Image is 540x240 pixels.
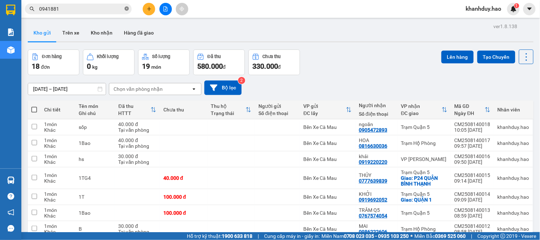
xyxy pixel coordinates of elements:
div: 10:05 [DATE] [455,127,491,133]
span: 1 [515,3,518,8]
div: 09:09 [DATE] [455,197,491,203]
div: VP gửi [304,103,346,109]
div: CM2508140017 [455,137,491,143]
span: Hỗ trợ kỹ thuật: [187,232,252,240]
div: HOA [359,137,394,143]
div: 08:59 [DATE] [455,213,491,219]
th: Toggle SortBy [451,100,494,119]
div: Ngày ĐH [455,110,485,116]
b: GỬI : Bến Xe Cà Mau [9,52,100,63]
span: đơn [41,64,50,70]
div: Khối lượng [97,54,119,59]
div: ĐC giao [401,110,442,116]
span: Miền Nam [321,232,409,240]
span: | [471,232,472,240]
div: ĐC lấy [304,110,346,116]
span: đ [278,64,281,70]
span: Cung cấp máy in - giấy in: [264,232,320,240]
span: close-circle [125,6,129,11]
div: khanhduy.hao [498,210,529,216]
div: khải [359,153,394,159]
div: THỦY [359,172,394,178]
sup: 1 [514,3,519,8]
div: 1 món [44,153,72,159]
span: notification [7,209,14,216]
div: Bến Xe Cà Mau [304,156,352,162]
div: 100.000 đ [163,194,204,200]
button: Lên hàng [441,51,474,63]
div: 1 món [44,223,72,229]
div: 1TG4 [79,175,111,181]
span: search [30,6,35,11]
div: Khác [44,159,72,165]
div: Tại văn phòng [119,159,156,165]
div: Bến Xe Cà Mau [304,140,352,146]
div: ver 1.8.138 [494,22,518,30]
div: 40.000 đ [163,175,204,181]
div: Đã thu [208,54,221,59]
span: message [7,225,14,232]
div: Số điện thoại [258,110,296,116]
button: Trên xe [57,24,85,41]
div: HTTT [119,110,151,116]
div: Trạm Hộ Phòng [401,226,447,232]
div: Tại văn phòng [119,143,156,149]
div: Bến Xe Cà Mau [304,226,352,232]
div: Bến Xe Cà Mau [304,194,352,200]
div: 30.000 đ [119,153,156,159]
strong: 0708 023 035 - 0935 103 250 [344,233,409,239]
span: đ [223,64,226,70]
div: 0986222606 [359,229,387,235]
div: Trạm Quận 5 [401,191,447,197]
div: Chọn văn phòng nhận [114,85,163,93]
button: plus [143,3,155,15]
div: 09:57 [DATE] [455,143,491,149]
div: 0919692052 [359,197,387,203]
div: Trạng thái [211,110,246,116]
span: aim [179,6,184,11]
div: CM2508140013 [455,207,491,213]
div: Đã thu [119,103,151,109]
div: MAI [359,223,394,229]
span: Miền Bắc [415,232,466,240]
button: Khối lượng0kg [83,49,135,75]
button: Kho nhận [85,24,118,41]
span: khanhduy.hao [460,4,507,13]
div: sốp [79,124,111,130]
img: logo-vxr [6,5,15,15]
img: warehouse-icon [7,46,15,54]
span: món [151,64,161,70]
div: Trạm Quận 5 [401,124,447,130]
button: Đơn hàng18đơn [28,49,79,75]
div: CM2508140014 [455,191,491,197]
span: | [258,232,259,240]
div: VP [PERSON_NAME] [401,156,447,162]
div: Khác [44,197,72,203]
div: Trạm Quận 5 [401,169,447,175]
span: 0 [87,62,91,71]
div: khanhduy.hao [498,226,529,232]
input: Select a date range. [28,83,106,95]
div: Bến Xe Cà Mau [304,175,352,181]
div: Tại văn phòng [119,127,156,133]
li: Hotline: 02839552959 [67,26,298,35]
button: Hàng đã giao [118,24,159,41]
div: ngoãn [359,121,394,127]
div: 09:50 [DATE] [455,159,491,165]
button: Số lượng19món [138,49,190,75]
div: 40.000 đ [119,121,156,127]
div: Số điện thoại [359,111,394,117]
th: Toggle SortBy [300,100,356,119]
button: Kho gửi [28,24,57,41]
span: file-add [163,6,168,11]
img: logo.jpg [9,9,44,45]
div: Người gửi [258,103,296,109]
div: Tại văn phòng [119,229,156,235]
span: 330.000 [252,62,278,71]
th: Toggle SortBy [398,100,451,119]
span: 580.000 [197,62,223,71]
button: Bộ lọc [204,80,242,95]
button: Đã thu580.000đ [193,49,245,75]
div: 0767574054 [359,213,387,219]
div: 0816630036 [359,143,387,149]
